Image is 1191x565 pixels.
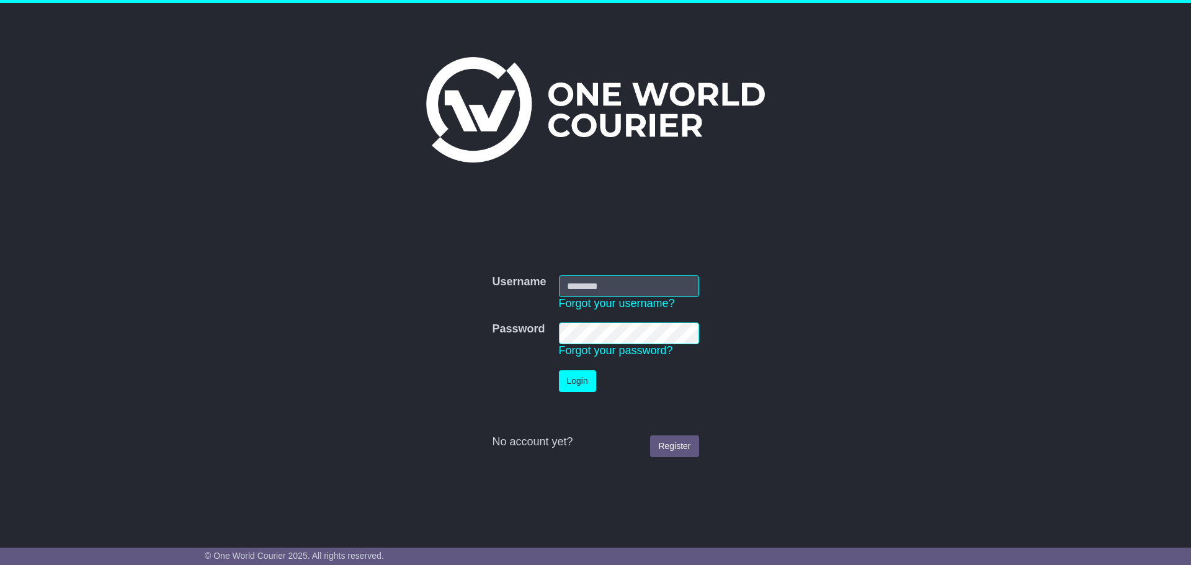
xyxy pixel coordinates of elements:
a: Forgot your password? [559,344,673,357]
span: © One World Courier 2025. All rights reserved. [205,551,384,561]
a: Forgot your username? [559,297,675,309]
button: Login [559,370,596,392]
a: Register [650,435,698,457]
label: Username [492,275,546,289]
label: Password [492,323,545,336]
img: One World [426,57,765,162]
div: No account yet? [492,435,698,449]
